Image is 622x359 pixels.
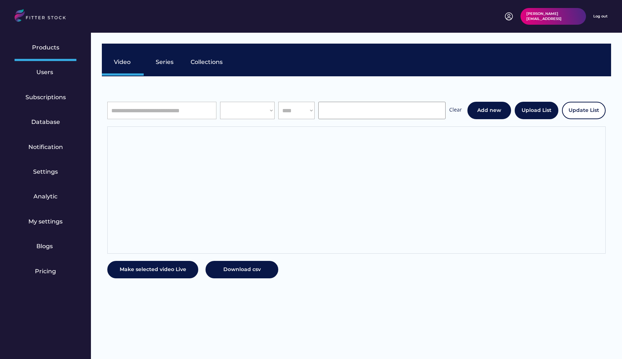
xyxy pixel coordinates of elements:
[35,267,56,275] div: Pricing
[36,68,55,76] div: Users
[515,102,558,119] button: Upload List
[562,102,606,119] button: Update List
[593,14,607,19] div: Log out
[191,58,223,66] div: Collections
[36,242,55,250] div: Blogs
[505,12,513,21] img: profile-circle.svg
[526,11,580,21] div: [PERSON_NAME][EMAIL_ADDRESS]
[33,193,57,201] div: Analytic
[31,118,60,126] div: Database
[25,93,66,101] div: Subscriptions
[32,44,59,52] div: Products
[467,102,511,119] button: Add new
[15,9,72,24] img: LOGO.svg
[206,261,278,278] button: Download csv
[28,218,63,226] div: My settings
[33,168,58,176] div: Settings
[28,143,63,151] div: Notification
[449,106,462,115] div: Clear
[156,58,174,66] div: Series
[114,58,132,66] div: Video
[107,261,198,278] button: Make selected video Live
